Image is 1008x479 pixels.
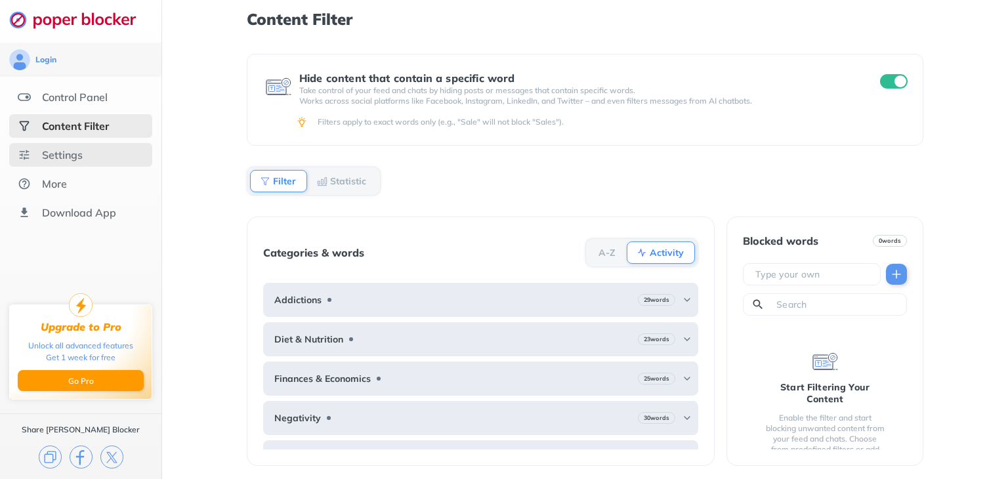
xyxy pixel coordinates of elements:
[330,177,366,185] b: Statistic
[263,247,364,259] div: Categories & words
[274,295,322,305] b: Addictions
[764,413,886,465] div: Enable the filter and start blocking unwanted content from your feed and chats. Choose from prede...
[274,373,371,384] b: Finances & Economics
[18,91,31,104] img: features.svg
[70,446,93,469] img: facebook.svg
[879,236,901,245] b: 0 words
[299,72,856,84] div: Hide content that contain a specific word
[18,370,144,391] button: Go Pro
[754,268,875,281] input: Type your own
[637,247,647,258] img: Activity
[42,119,109,133] div: Content Filter
[743,235,818,247] div: Blocked words
[318,117,905,127] div: Filters apply to exact words only (e.g., "Sale" will not block "Sales").
[42,148,83,161] div: Settings
[18,148,31,161] img: settings.svg
[775,298,901,311] input: Search
[247,10,923,28] h1: Content Filter
[644,335,669,344] b: 23 words
[46,352,115,364] div: Get 1 week for free
[644,374,669,383] b: 25 words
[42,91,108,104] div: Control Panel
[69,293,93,317] img: upgrade-to-pro.svg
[42,206,116,219] div: Download App
[9,49,30,70] img: avatar.svg
[274,413,321,423] b: Negativity
[598,249,616,257] b: A-Z
[28,340,133,352] div: Unlock all advanced features
[299,85,856,96] p: Take control of your feed and chats by hiding posts or messages that contain specific words.
[260,176,270,186] img: Filter
[42,177,67,190] div: More
[39,446,62,469] img: copy.svg
[644,295,669,304] b: 29 words
[35,54,56,65] div: Login
[22,425,140,435] div: Share [PERSON_NAME] Blocker
[41,321,121,333] div: Upgrade to Pro
[764,381,886,405] div: Start Filtering Your Content
[299,96,856,106] p: Works across social platforms like Facebook, Instagram, LinkedIn, and Twitter – and even filters ...
[18,119,31,133] img: social-selected.svg
[9,10,150,29] img: logo-webpage.svg
[317,176,327,186] img: Statistic
[100,446,123,469] img: x.svg
[18,177,31,190] img: about.svg
[650,249,684,257] b: Activity
[274,334,343,344] b: Diet & Nutrition
[18,206,31,219] img: download-app.svg
[273,177,296,185] b: Filter
[644,413,669,423] b: 30 words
